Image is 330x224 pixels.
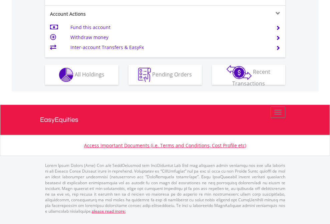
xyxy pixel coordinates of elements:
[59,68,73,82] img: holdings-wht.png
[70,22,268,32] td: Fund this account
[84,142,246,149] a: Access Important Documents (i.e. Terms and Conditions, Cost Profile etc)
[138,68,151,82] img: pending_instructions-wht.png
[212,65,285,85] button: Recent Transactions
[40,105,290,135] a: EasyEquities
[75,70,104,78] span: All Holdings
[227,65,252,80] img: transactions-zar-wht.png
[152,70,192,78] span: Pending Orders
[45,163,285,214] p: Lorem Ipsum Dolors (Ame) Con a/e SeddOeiusmod tem InciDiduntut Lab Etd mag aliquaen admin veniamq...
[70,42,268,52] td: Inter-account Transfers & EasyFx
[45,65,118,85] button: All Holdings
[45,11,165,17] div: Account Actions
[128,65,202,85] button: Pending Orders
[70,32,268,42] td: Withdraw money
[92,208,126,214] a: please read more:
